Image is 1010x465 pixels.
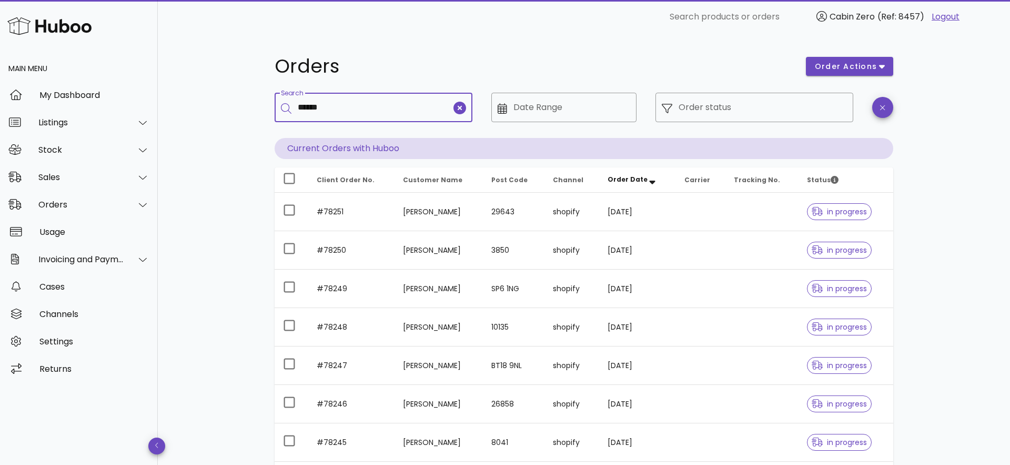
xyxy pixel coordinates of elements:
button: clear icon [453,102,466,114]
a: Logout [932,11,959,23]
span: Post Code [491,175,528,184]
div: Cases [39,282,149,292]
span: in progress [812,362,867,369]
div: Usage [39,227,149,237]
td: [PERSON_NAME] [395,385,483,423]
span: in progress [812,285,867,292]
div: Stock [38,145,124,155]
td: #78248 [308,308,395,347]
div: Invoicing and Payments [38,254,124,264]
div: Orders [38,200,124,210]
td: shopify [544,231,599,270]
th: Customer Name [395,167,483,193]
td: [DATE] [599,423,676,462]
td: shopify [544,308,599,347]
th: Carrier [676,167,725,193]
div: Returns [39,364,149,374]
td: shopify [544,193,599,231]
td: BT18 9NL [483,347,544,385]
td: #78251 [308,193,395,231]
div: Channels [39,309,149,319]
span: in progress [812,246,867,254]
td: SP6 1NG [483,270,544,308]
span: Customer Name [403,175,462,184]
span: Cabin Zero [830,11,875,23]
th: Status [799,167,893,193]
span: in progress [812,323,867,331]
span: Status [807,175,839,184]
span: Client Order No. [317,175,375,184]
td: shopify [544,347,599,385]
div: Listings [38,117,124,127]
td: 10135 [483,308,544,347]
th: Channel [544,167,599,193]
span: Order Date [608,175,648,184]
span: (Ref: 8457) [877,11,924,23]
span: in progress [812,439,867,446]
td: 8041 [483,423,544,462]
div: Sales [38,172,124,182]
span: Tracking No. [734,175,780,184]
span: in progress [812,400,867,408]
td: 26858 [483,385,544,423]
p: Current Orders with Huboo [275,138,893,159]
h1: Orders [275,57,793,76]
td: 29643 [483,193,544,231]
span: order actions [814,61,877,72]
img: Huboo Logo [7,15,92,37]
td: [DATE] [599,231,676,270]
td: [PERSON_NAME] [395,423,483,462]
td: [DATE] [599,270,676,308]
label: Search [281,90,303,97]
td: [DATE] [599,385,676,423]
td: #78245 [308,423,395,462]
td: [PERSON_NAME] [395,231,483,270]
div: Settings [39,337,149,347]
td: shopify [544,423,599,462]
th: Post Code [483,167,544,193]
td: #78247 [308,347,395,385]
td: #78250 [308,231,395,270]
td: [PERSON_NAME] [395,347,483,385]
td: shopify [544,270,599,308]
td: [DATE] [599,193,676,231]
td: #78249 [308,270,395,308]
th: Order Date: Sorted descending. Activate to remove sorting. [599,167,676,193]
th: Tracking No. [725,167,799,193]
td: [DATE] [599,347,676,385]
button: order actions [806,57,893,76]
td: [PERSON_NAME] [395,193,483,231]
td: [DATE] [599,308,676,347]
td: shopify [544,385,599,423]
span: Carrier [684,175,710,184]
span: in progress [812,208,867,215]
td: [PERSON_NAME] [395,270,483,308]
span: Channel [553,175,583,184]
div: My Dashboard [39,90,149,100]
td: 3850 [483,231,544,270]
td: [PERSON_NAME] [395,308,483,347]
th: Client Order No. [308,167,395,193]
td: #78246 [308,385,395,423]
